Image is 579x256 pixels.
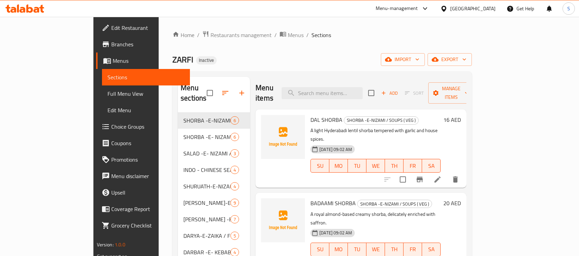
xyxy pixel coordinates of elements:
[369,161,382,171] span: WE
[425,161,438,171] span: SA
[317,146,355,153] span: [DATE] 09:02 AM
[102,69,190,85] a: Sections
[369,244,382,254] span: WE
[111,40,185,48] span: Branches
[111,155,185,164] span: Promotions
[376,4,418,13] div: Menu-management
[111,205,185,213] span: Coverage Report
[183,215,230,223] div: NIZAMI GOSHT -E- LAZEEZAT / MUTTON STARTERS
[96,135,190,151] a: Coupons
[332,244,345,254] span: MO
[96,118,190,135] a: Choice Groups
[425,244,438,254] span: SA
[183,166,230,174] span: INDO - CHINESE SEAFOOD STARTERS ( DRY / WET )
[434,84,469,102] span: Manage items
[113,57,185,65] span: Menus
[230,149,239,158] div: items
[111,221,185,230] span: Grocery Checklist
[364,86,378,100] span: Select section
[183,232,230,240] span: DARYA-E-ZAIKA / FISH STARTERS
[107,106,185,114] span: Edit Menu
[96,217,190,234] a: Grocery Checklist
[183,199,230,207] span: [PERSON_NAME]-E-ZAIKA / CHICKEN STARTERS
[329,159,348,173] button: MO
[96,53,190,69] a: Menus
[96,184,190,201] a: Upsell
[351,244,364,254] span: TU
[378,88,400,98] span: Add item
[178,195,250,211] div: [PERSON_NAME]-E-ZAIKA / CHICKEN STARTERS9
[332,161,345,171] span: MO
[96,20,190,36] a: Edit Restaurant
[310,126,441,143] p: A light Hyderabadi lentil shorba tempered with garlic and house spices.
[443,115,461,125] h6: 16 AED
[231,249,239,256] span: 4
[256,83,273,103] h2: Menu items
[183,116,230,125] div: SHORBA -E-NIZAMI / SOUPS ( VEG )
[97,240,114,249] span: Version:
[378,88,400,98] button: Add
[96,151,190,168] a: Promotions
[183,149,230,158] span: SALAD -E- NIZAMI / SALADS
[231,183,239,190] span: 4
[348,159,366,173] button: TU
[178,162,250,178] div: INDO - CHINESE SEAFOOD STARTERS ( DRY / WET )4
[443,198,461,208] h6: 20 AED
[96,36,190,53] a: Branches
[288,31,304,39] span: Menus
[314,244,327,254] span: SU
[211,31,272,39] span: Restaurants management
[396,172,410,187] span: Select to update
[111,188,185,197] span: Upsell
[111,123,185,131] span: Choice Groups
[282,87,363,99] input: search
[178,178,250,195] div: SHURUATH-E-NIZAMI / VEG STARTERS4
[181,83,207,103] h2: Menu sections
[183,133,230,141] span: SHORBA -E- NIZAMI / SOUPS ( NON -VEG )
[351,161,364,171] span: TU
[400,88,428,98] span: Select section first
[310,198,356,208] span: BADAAMI SHORBA
[406,161,419,171] span: FR
[411,171,428,188] button: Branch-specific-item
[310,210,441,227] p: A royal almond-based creamy shorba, delicately enriched with saffron.
[385,159,404,173] button: TH
[183,182,230,190] span: SHURUATH-E-NIZAMI / VEG STARTERS
[172,31,472,39] nav: breadcrumb
[230,166,239,174] div: items
[230,116,239,125] div: items
[261,115,305,159] img: DAL SHORBA
[231,200,239,206] span: 9
[178,129,250,145] div: SHORBA -E- NIZAMI / SOUPS ( NON -VEG )6
[404,159,422,173] button: FR
[196,56,217,65] div: Inactive
[183,199,230,207] div: NIZAMI MURGH-E-ZAIKA / CHICKEN STARTERS
[102,102,190,118] a: Edit Menu
[231,117,239,124] span: 6
[366,159,385,173] button: WE
[344,116,418,124] span: SHORBA -E-NIZAMI / SOUPS ( VEG )
[111,139,185,147] span: Coupons
[310,115,342,125] span: DAL SHORBA
[388,161,401,171] span: TH
[234,85,250,101] button: Add section
[357,200,432,208] span: SHORBA -E-NIZAMI / SOUPS ( VEG )
[231,150,239,157] span: 3
[196,57,217,63] span: Inactive
[406,244,419,254] span: FR
[197,31,200,39] li: /
[178,228,250,244] div: DARYA-E-ZAIKA / FISH STARTERS5
[317,230,355,236] span: [DATE] 09:02 AM
[306,31,309,39] li: /
[357,200,432,208] div: SHORBA -E-NIZAMI / SOUPS ( VEG )
[230,215,239,223] div: items
[230,199,239,207] div: items
[428,53,472,66] button: export
[178,211,250,228] div: [PERSON_NAME] -E- LAZEEZAT / MUTTON STARTERS7
[231,167,239,173] span: 4
[115,240,125,249] span: 1.0.0
[178,145,250,162] div: SALAD -E- NIZAMI / SALADS3
[202,31,272,39] a: Restaurants management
